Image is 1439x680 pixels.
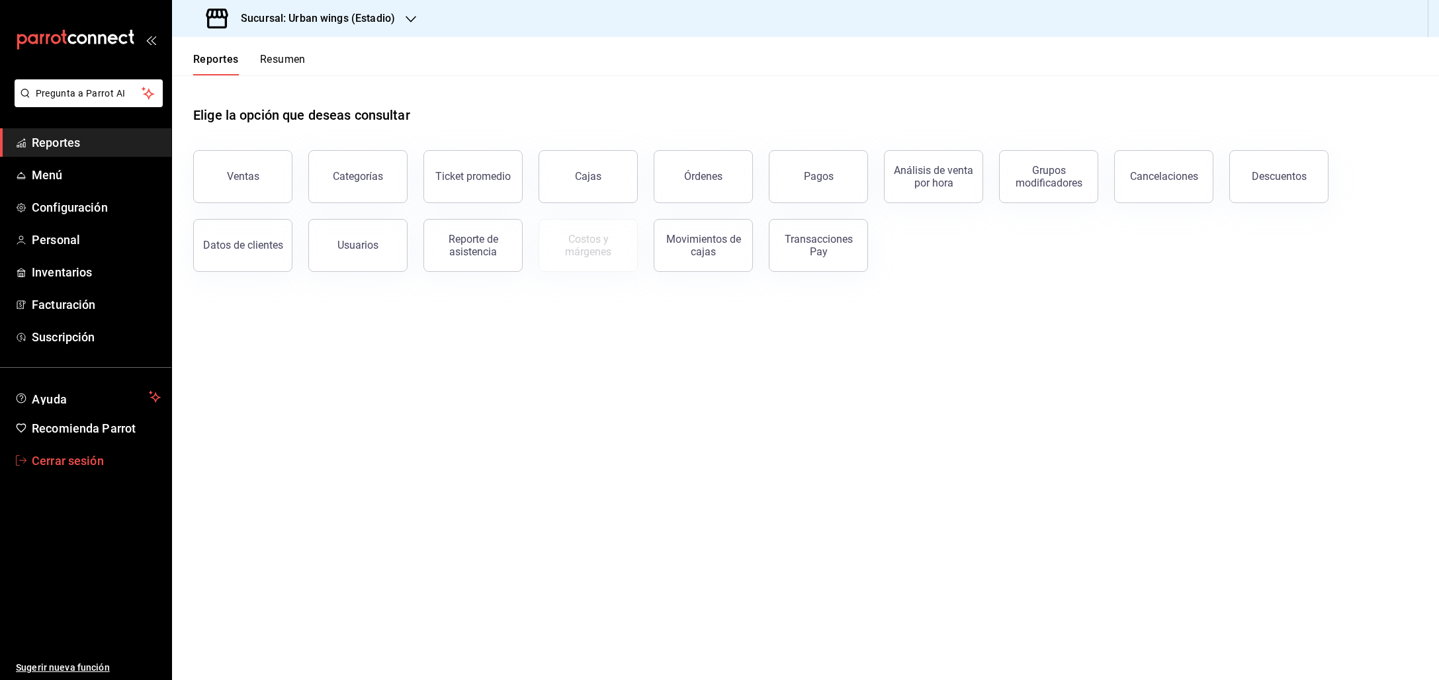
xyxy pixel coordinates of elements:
span: Inventarios [32,263,161,281]
button: Órdenes [654,150,753,203]
span: Sugerir nueva función [16,661,161,675]
span: Ayuda [32,389,144,405]
button: Resumen [260,53,306,75]
div: Categorías [333,170,383,183]
button: Análisis de venta por hora [884,150,983,203]
span: Personal [32,231,161,249]
div: Reporte de asistencia [432,233,514,258]
button: Movimientos de cajas [654,219,753,272]
button: Reportes [193,53,239,75]
div: Órdenes [684,170,722,183]
h1: Elige la opción que deseas consultar [193,105,410,125]
button: Pregunta a Parrot AI [15,79,163,107]
button: Reporte de asistencia [423,219,523,272]
button: Transacciones Pay [769,219,868,272]
span: Cerrar sesión [32,452,161,470]
button: Cajas [539,150,638,203]
div: Transacciones Pay [777,233,859,258]
span: Recomienda Parrot [32,419,161,437]
span: Menú [32,166,161,184]
button: Pagos [769,150,868,203]
span: Reportes [32,134,161,151]
h3: Sucursal: Urban wings (Estadio) [230,11,395,26]
button: Datos de clientes [193,219,292,272]
div: Grupos modificadores [1008,164,1090,189]
button: Ventas [193,150,292,203]
button: Ticket promedio [423,150,523,203]
button: Cancelaciones [1114,150,1213,203]
button: Contrata inventarios para ver este reporte [539,219,638,272]
button: Descuentos [1229,150,1329,203]
div: Datos de clientes [203,239,283,251]
div: Ventas [227,170,259,183]
button: Categorías [308,150,408,203]
a: Pregunta a Parrot AI [9,96,163,110]
span: Facturación [32,296,161,314]
div: Cajas [575,170,601,183]
button: Grupos modificadores [999,150,1098,203]
div: Cancelaciones [1130,170,1198,183]
button: open_drawer_menu [146,34,156,45]
span: Pregunta a Parrot AI [36,87,142,101]
button: Usuarios [308,219,408,272]
div: navigation tabs [193,53,306,75]
div: Ticket promedio [435,170,511,183]
div: Usuarios [337,239,378,251]
div: Costos y márgenes [547,233,629,258]
div: Pagos [804,170,834,183]
span: Suscripción [32,328,161,346]
div: Movimientos de cajas [662,233,744,258]
div: Descuentos [1252,170,1307,183]
div: Análisis de venta por hora [893,164,975,189]
span: Configuración [32,198,161,216]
